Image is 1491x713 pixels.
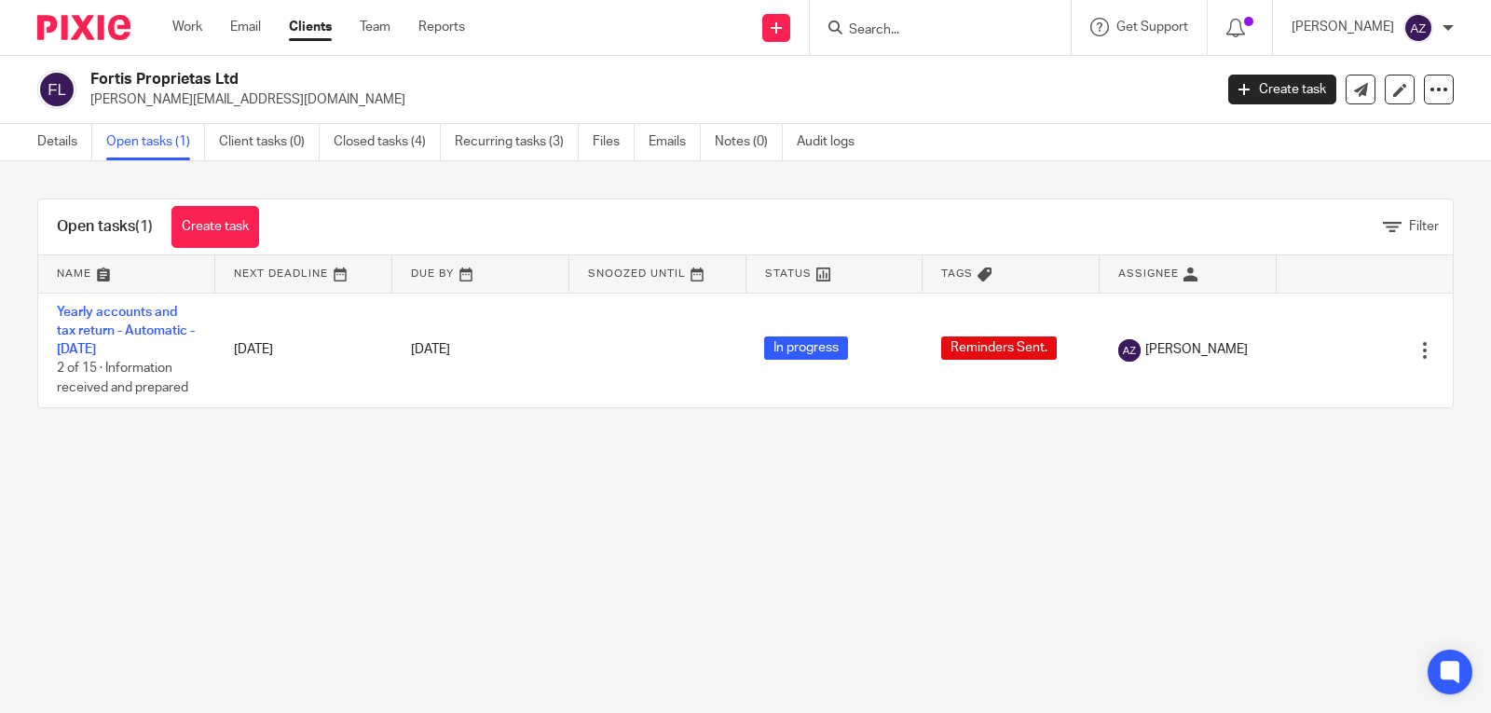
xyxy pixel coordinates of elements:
a: Recurring tasks (3) [455,124,579,160]
span: (1) [135,219,153,234]
p: [PERSON_NAME][EMAIL_ADDRESS][DOMAIN_NAME] [90,90,1200,109]
a: Notes (0) [715,124,783,160]
span: [DATE] [411,343,450,356]
span: 2 of 15 · Information received and prepared [57,363,188,395]
a: Work [172,18,202,36]
span: Status [765,268,812,279]
span: In progress [764,336,848,360]
input: Search [847,22,1015,39]
a: Client tasks (0) [219,124,320,160]
a: Team [360,18,390,36]
span: [PERSON_NAME] [1145,340,1248,359]
a: Yearly accounts and tax return - Automatic - [DATE] [57,306,195,357]
td: [DATE] [215,293,392,407]
a: Create task [1228,75,1336,104]
a: Audit logs [797,124,869,160]
a: Files [593,124,635,160]
a: Create task [171,206,259,248]
a: Reports [418,18,465,36]
span: Filter [1409,220,1439,233]
a: Details [37,124,92,160]
a: Closed tasks (4) [334,124,441,160]
img: svg%3E [1118,339,1141,362]
a: Email [230,18,261,36]
a: Emails [649,124,701,160]
img: svg%3E [37,70,76,109]
span: Get Support [1116,21,1188,34]
a: Clients [289,18,332,36]
span: Snoozed Until [588,268,686,279]
img: Pixie [37,15,130,40]
p: [PERSON_NAME] [1292,18,1394,36]
span: Tags [941,268,973,279]
h1: Open tasks [57,217,153,237]
span: Reminders Sent. [941,336,1057,360]
img: svg%3E [1403,13,1433,43]
a: Open tasks (1) [106,124,205,160]
h2: Fortis Proprietas Ltd [90,70,978,89]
